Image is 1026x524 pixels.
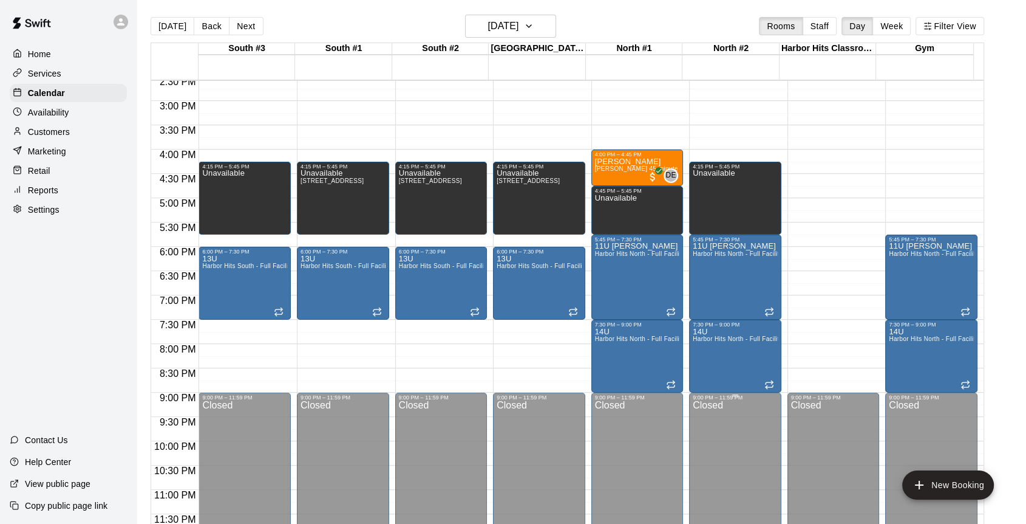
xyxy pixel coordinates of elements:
[759,17,803,35] button: Rooms
[595,188,680,194] div: 4:45 PM – 5:45 PM
[803,17,837,35] button: Staff
[666,307,676,317] span: Recurring event
[885,320,977,393] div: 7:30 PM – 9:00 PM: 14U
[157,174,199,184] span: 4:30 PM
[28,145,66,157] p: Marketing
[497,164,582,170] div: 4:15 PM – 5:45 PM
[10,162,127,180] div: Retail
[399,249,484,255] div: 6:00 PM – 7:30 PM
[497,178,560,184] span: [STREET_ADDRESS]
[595,151,680,157] div: 4:00 PM – 4:45 PM
[764,307,774,317] span: Recurring event
[297,247,389,320] div: 6:00 PM – 7:30 PM: 13U
[399,164,484,170] div: 4:15 PM – 5:45 PM
[10,45,127,63] a: Home
[591,150,684,186] div: 4:00 PM – 4:45 PM: Sebastian Harrington
[595,236,680,243] div: 5:45 PM – 7:30 PM
[157,271,199,281] span: 6:30 PM
[889,322,974,328] div: 7:30 PM – 9:00 PM
[591,235,684,320] div: 5:45 PM – 7:30 PM: 11U NEWTON
[791,395,876,401] div: 9:00 PM – 11:59 PM
[10,123,127,141] a: Customers
[889,236,974,243] div: 5:45 PM – 7:30 PM
[372,307,382,317] span: Recurring event
[392,43,489,55] div: South #2
[693,395,778,401] div: 9:00 PM – 11:59 PM
[395,162,488,235] div: 4:15 PM – 5:45 PM: Unavailable
[295,43,392,55] div: South #1
[199,247,291,320] div: 6:00 PM – 7:30 PM: 13U
[157,222,199,233] span: 5:30 PM
[25,434,68,446] p: Contact Us
[664,168,678,183] div: Davis Engel
[28,87,65,99] p: Calendar
[764,380,774,390] span: Recurring event
[872,17,911,35] button: Week
[665,170,676,182] span: DE
[493,247,585,320] div: 6:00 PM – 7:30 PM: 13U
[157,125,199,136] span: 3:30 PM
[470,307,480,317] span: Recurring event
[157,393,199,403] span: 9:00 PM
[586,43,682,55] div: North #1
[489,43,585,55] div: [GEOGRAPHIC_DATA]
[157,320,199,330] span: 7:30 PM
[399,263,510,269] span: Harbor Hits South - Full Facility Rental
[274,307,284,317] span: Recurring event
[465,15,556,38] button: [DATE]
[301,164,386,170] div: 4:15 PM – 5:45 PM
[10,64,127,83] a: Services
[199,162,291,235] div: 4:15 PM – 5:45 PM: Unavailable
[157,368,199,379] span: 8:30 PM
[199,43,295,55] div: South #3
[693,164,778,170] div: 4:15 PM – 5:45 PM
[960,307,970,317] span: Recurring event
[497,263,608,269] span: Harbor Hits South - Full Facility Rental
[488,18,518,35] h6: [DATE]
[28,126,70,138] p: Customers
[591,186,684,235] div: 4:45 PM – 5:45 PM: Unavailable
[10,84,127,102] div: Calendar
[689,162,781,235] div: 4:15 PM – 5:45 PM: Unavailable
[689,320,781,393] div: 7:30 PM – 9:00 PM: 14U
[10,201,127,219] a: Settings
[151,441,199,452] span: 10:00 PM
[666,380,676,390] span: Recurring event
[301,178,364,184] span: [STREET_ADDRESS]
[693,322,778,328] div: 7:30 PM – 9:00 PM
[10,142,127,160] a: Marketing
[876,43,973,55] div: Gym
[595,322,680,328] div: 7:30 PM – 9:00 PM
[647,171,659,183] span: All customers have paid
[151,466,199,476] span: 10:30 PM
[10,181,127,199] a: Reports
[399,395,484,401] div: 9:00 PM – 11:59 PM
[595,336,705,342] span: Harbor Hits North - Full Facility Rental
[194,17,229,35] button: Back
[297,162,389,235] div: 4:15 PM – 5:45 PM: Unavailable
[157,295,199,306] span: 7:00 PM
[157,417,199,427] span: 9:30 PM
[25,456,71,468] p: Help Center
[151,490,199,500] span: 11:00 PM
[28,67,61,80] p: Services
[595,395,680,401] div: 9:00 PM – 11:59 PM
[497,395,582,401] div: 9:00 PM – 11:59 PM
[693,236,778,243] div: 5:45 PM – 7:30 PM
[395,247,488,320] div: 6:00 PM – 7:30 PM: 13U
[591,320,684,393] div: 7:30 PM – 9:00 PM: 14U
[693,250,803,257] span: Harbor Hits North - Full Facility Rental
[301,249,386,255] div: 6:00 PM – 7:30 PM
[157,198,199,209] span: 5:00 PM
[916,17,984,35] button: Filter View
[28,48,51,60] p: Home
[10,103,127,122] a: Availability
[902,471,994,500] button: add
[885,235,977,320] div: 5:45 PM – 7:30 PM: 11U NEWTON
[889,336,999,342] span: Harbor Hits North - Full Facility Rental
[693,336,803,342] span: Harbor Hits North - Full Facility Rental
